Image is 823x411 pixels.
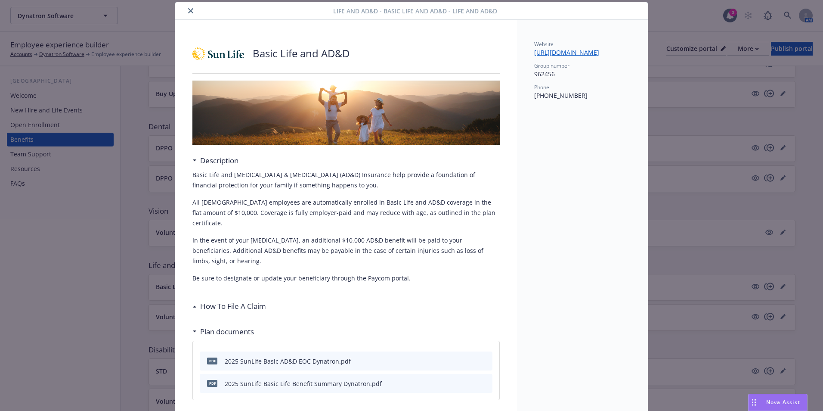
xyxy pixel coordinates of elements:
span: Nova Assist [766,399,800,406]
span: Life and AD&D - Basic Life and AD&D - Life and AD&D [333,6,497,16]
button: preview file [481,357,489,366]
span: pdf [207,380,217,386]
p: Basic Life and [MEDICAL_DATA] & [MEDICAL_DATA] (AD&D) Insurance help provide a foundation of fina... [192,170,500,190]
div: 2025 SunLife Basic AD&D EOC Dynatron.pdf [225,357,351,366]
a: [URL][DOMAIN_NAME] [534,48,606,56]
button: preview file [481,379,489,388]
span: Website [534,40,554,48]
p: 962456 [534,69,631,78]
img: Sun Life Financial [192,40,244,66]
h3: How To File A Claim [200,301,266,312]
h3: Plan documents [200,326,254,337]
div: 2025 SunLife Basic Life Benefit Summary Dynatron.pdf [225,379,382,388]
span: Phone [534,84,549,91]
div: Drag to move [749,394,759,411]
span: Group number [534,62,569,69]
div: How To File A Claim [192,301,266,312]
p: In the event of your [MEDICAL_DATA], an additional $10,000 AD&D benefit will be paid to your bene... [192,235,500,266]
h3: Description [200,155,238,166]
div: Description [192,155,238,166]
button: download file [467,357,474,366]
p: Be sure to designate or update your beneficiary through the Paycom portal. [192,273,500,283]
button: Nova Assist [748,394,808,411]
span: pdf [207,358,217,364]
p: [PHONE_NUMBER] [534,91,631,100]
button: download file [467,379,474,388]
div: Plan documents [192,326,254,337]
p: All [DEMOGRAPHIC_DATA] employees are automatically enrolled in Basic Life and AD&D coverage in th... [192,197,500,228]
img: banner [192,81,500,145]
button: close [186,6,196,16]
p: Basic Life and AD&D [253,46,350,61]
